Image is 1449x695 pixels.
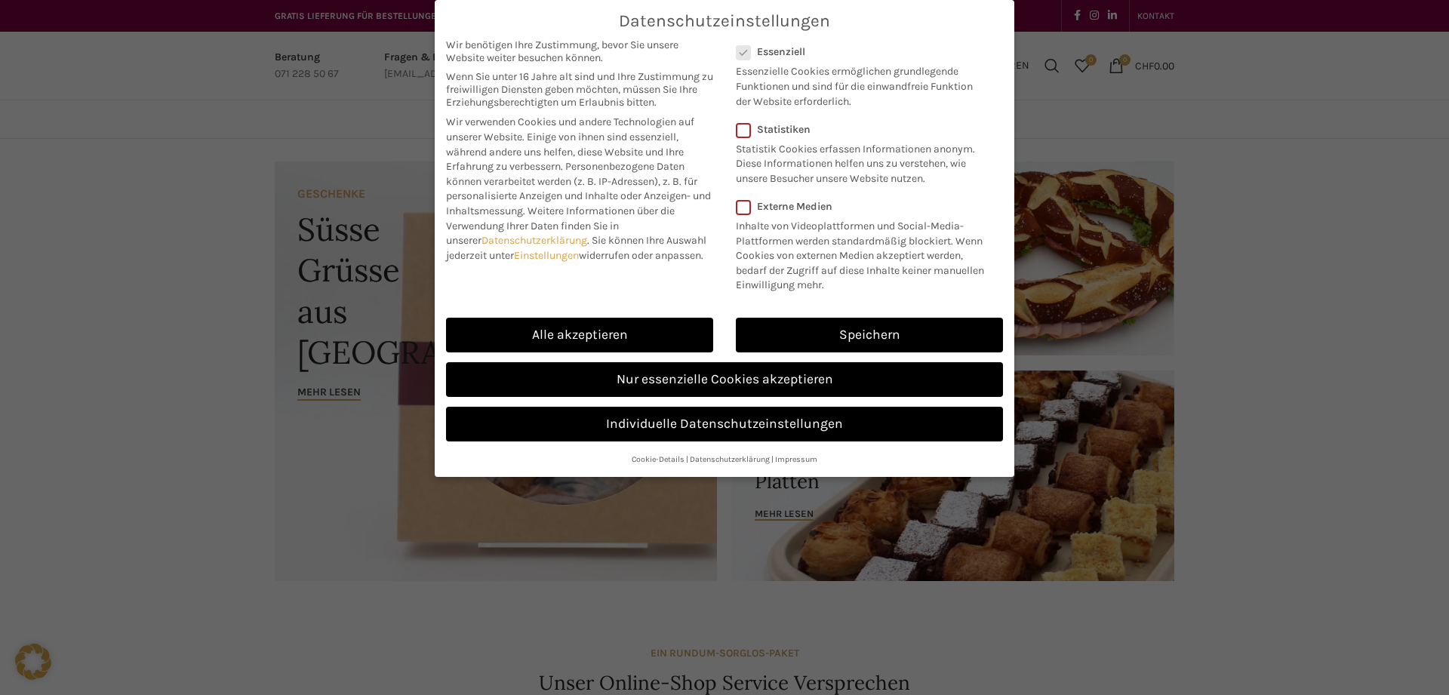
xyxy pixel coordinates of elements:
a: Speichern [736,318,1003,352]
label: Externe Medien [736,200,993,213]
span: Weitere Informationen über die Verwendung Ihrer Daten finden Sie in unserer . [446,205,675,247]
a: Datenschutzerklärung [690,454,770,464]
span: Datenschutzeinstellungen [619,11,830,31]
a: Alle akzeptieren [446,318,713,352]
a: Datenschutzerklärung [481,234,587,247]
label: Statistiken [736,123,983,136]
p: Statistik Cookies erfassen Informationen anonym. Diese Informationen helfen uns zu verstehen, wie... [736,136,983,186]
span: Sie können Ihre Auswahl jederzeit unter widerrufen oder anpassen. [446,234,706,262]
a: Einstellungen [514,249,579,262]
span: Personenbezogene Daten können verarbeitet werden (z. B. IP-Adressen), z. B. für personalisierte A... [446,160,711,217]
label: Essenziell [736,45,983,58]
span: Wir verwenden Cookies und andere Technologien auf unserer Website. Einige von ihnen sind essenzie... [446,115,694,173]
span: Wenn Sie unter 16 Jahre alt sind und Ihre Zustimmung zu freiwilligen Diensten geben möchten, müss... [446,70,713,109]
a: Impressum [775,454,817,464]
a: Nur essenzielle Cookies akzeptieren [446,362,1003,397]
p: Inhalte von Videoplattformen und Social-Media-Plattformen werden standardmäßig blockiert. Wenn Co... [736,213,993,293]
a: Individuelle Datenschutzeinstellungen [446,407,1003,441]
a: Cookie-Details [632,454,685,464]
span: Wir benötigen Ihre Zustimmung, bevor Sie unsere Website weiter besuchen können. [446,38,713,64]
p: Essenzielle Cookies ermöglichen grundlegende Funktionen und sind für die einwandfreie Funktion de... [736,58,983,109]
